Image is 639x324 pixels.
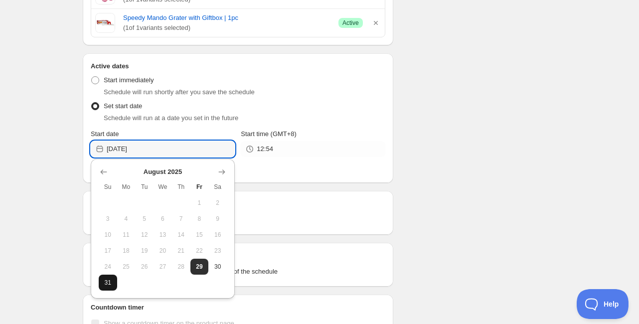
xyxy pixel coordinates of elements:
span: 4 [121,215,132,223]
span: 18 [121,247,132,255]
button: Thursday August 7 2025 [172,211,190,227]
button: Tuesday August 19 2025 [135,243,154,259]
span: Th [176,183,186,191]
span: Sa [212,183,223,191]
span: Schedule will run shortly after you save the schedule [104,88,255,96]
button: Tuesday August 12 2025 [135,227,154,243]
button: Tuesday August 5 2025 [135,211,154,227]
button: Wednesday August 27 2025 [154,259,172,275]
th: Saturday [208,179,227,195]
span: 29 [194,263,205,271]
span: Set start date [104,102,142,110]
button: Thursday August 21 2025 [172,243,190,259]
span: ( 1 of 1 variants selected) [123,23,330,33]
span: Start time (GMT+8) [241,130,297,138]
span: Active [342,19,359,27]
span: 14 [176,231,186,239]
span: 25 [121,263,132,271]
span: 30 [212,263,223,271]
span: Schedule will run at a date you set in the future [104,114,238,122]
span: Fr [194,183,205,191]
button: Thursday August 28 2025 [172,259,190,275]
span: 1 [194,199,205,207]
button: Saturday August 9 2025 [208,211,227,227]
span: 22 [194,247,205,255]
button: Friday August 22 2025 [190,243,209,259]
span: Mo [121,183,132,191]
h2: Countdown timer [91,303,385,313]
span: 15 [194,231,205,239]
span: 5 [139,215,150,223]
button: Wednesday August 13 2025 [154,227,172,243]
span: Tu [139,183,150,191]
span: 2 [212,199,223,207]
button: Sunday August 24 2025 [99,259,117,275]
span: Su [103,183,113,191]
button: Show previous month, July 2025 [97,165,111,179]
span: 23 [212,247,223,255]
button: Sunday August 3 2025 [99,211,117,227]
h2: Repeating [91,199,385,209]
button: Friday August 8 2025 [190,211,209,227]
button: Sunday August 31 2025 [99,275,117,291]
button: Sunday August 17 2025 [99,243,117,259]
span: 26 [139,263,150,271]
button: Saturday August 2 2025 [208,195,227,211]
span: 24 [103,263,113,271]
button: Wednesday August 6 2025 [154,211,172,227]
span: 9 [212,215,223,223]
th: Sunday [99,179,117,195]
span: 11 [121,231,132,239]
th: Monday [117,179,136,195]
button: Saturday August 30 2025 [208,259,227,275]
button: Monday August 11 2025 [117,227,136,243]
h2: Tags [91,251,385,261]
span: 3 [103,215,113,223]
span: 8 [194,215,205,223]
span: 7 [176,215,186,223]
button: Monday August 18 2025 [117,243,136,259]
span: Start date [91,130,119,138]
button: Saturday August 23 2025 [208,243,227,259]
h2: Active dates [91,61,385,71]
span: 20 [158,247,168,255]
span: 16 [212,231,223,239]
button: Friday August 15 2025 [190,227,209,243]
iframe: Toggle Customer Support [577,289,629,319]
th: Tuesday [135,179,154,195]
button: Monday August 25 2025 [117,259,136,275]
span: Start immediately [104,76,154,84]
button: Today Friday August 29 2025 [190,259,209,275]
th: Thursday [172,179,190,195]
button: Thursday August 14 2025 [172,227,190,243]
span: 31 [103,279,113,287]
span: 19 [139,247,150,255]
span: We [158,183,168,191]
span: 21 [176,247,186,255]
span: 13 [158,231,168,239]
button: Show next month, September 2025 [215,165,229,179]
button: Tuesday August 26 2025 [135,259,154,275]
button: Wednesday August 20 2025 [154,243,172,259]
span: 17 [103,247,113,255]
span: 6 [158,215,168,223]
span: 27 [158,263,168,271]
button: Monday August 4 2025 [117,211,136,227]
th: Friday [190,179,209,195]
button: Saturday August 16 2025 [208,227,227,243]
span: 12 [139,231,150,239]
span: 28 [176,263,186,271]
span: 10 [103,231,113,239]
th: Wednesday [154,179,172,195]
a: Speedy Mando Grater with Giftbox | 1pc [123,13,330,23]
button: Friday August 1 2025 [190,195,209,211]
button: Sunday August 10 2025 [99,227,117,243]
